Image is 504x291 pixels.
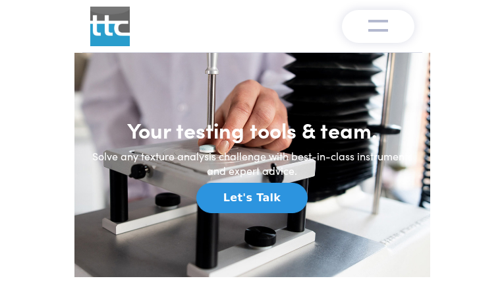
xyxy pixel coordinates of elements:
img: menu-v1.0.png [368,16,388,32]
h1: Your testing tools & team. [90,117,414,143]
button: Let's Talk [196,183,308,213]
button: Toggle navigation [342,10,414,43]
img: ttc_logo_1x1_v1.0.png [90,7,130,46]
h6: Solve any texture analysis challenge with best-in-class instruments and expert advice. [90,148,414,178]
